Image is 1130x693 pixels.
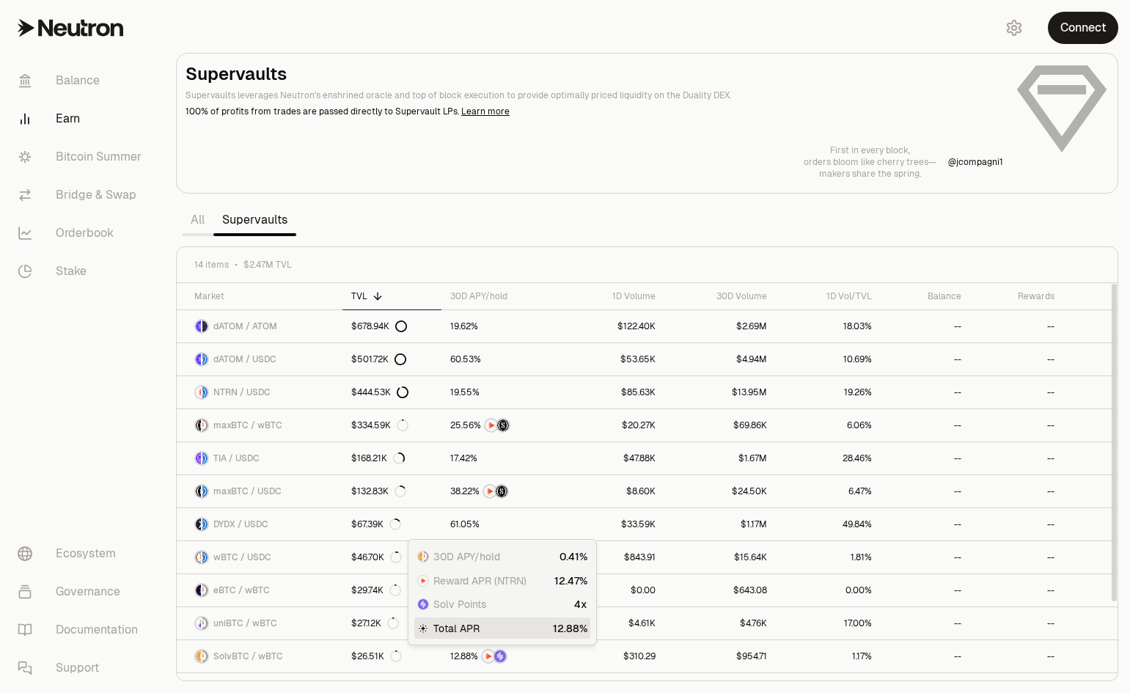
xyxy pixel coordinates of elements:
a: -- [970,376,1063,408]
a: $843.91 [562,541,664,573]
div: $132.83K [351,485,406,497]
img: USDC Logo [202,386,208,398]
span: dATOM / USDC [213,353,276,365]
a: 6.47% [776,475,881,507]
img: dATOM Logo [196,320,201,332]
img: USDC Logo [202,551,208,563]
a: $501.72K [342,343,441,375]
span: wBTC / USDC [213,551,271,563]
div: 1D Volume [571,290,656,302]
div: $67.39K [351,518,401,530]
a: $24.50K [664,475,776,507]
a: Support [6,649,158,687]
a: $33.59K [562,508,664,540]
img: wBTC Logo [202,617,208,629]
a: -- [881,508,970,540]
img: USDC Logo [202,518,208,530]
button: NTRNStructured Points [450,418,553,433]
a: $26.51K [342,640,441,672]
a: Documentation [6,611,158,649]
a: 1.81% [776,541,881,573]
a: -- [970,607,1063,639]
a: $53.65K [562,343,664,375]
img: maxBTC Logo [196,419,201,431]
img: Solv Points [494,650,506,662]
div: $29.74K [351,584,401,596]
p: orders bloom like cherry trees— [804,156,936,168]
img: USDC Logo [202,452,208,464]
a: $69.86K [664,409,776,441]
a: -- [970,409,1063,441]
a: -- [881,310,970,342]
span: $2.47M TVL [243,259,292,271]
a: Supervaults [213,205,296,235]
span: 30D APY/hold [433,549,500,564]
span: Total APR [433,621,480,636]
div: 30D Volume [673,290,767,302]
div: Balance [889,290,961,302]
img: SolvBTC Logo [196,650,201,662]
a: $444.53K [342,376,441,408]
span: eBTC / wBTC [213,584,270,596]
img: NTRN [485,419,497,431]
div: $27.12K [351,617,399,629]
img: wBTC Logo [202,584,208,596]
a: -- [970,343,1063,375]
a: -- [970,475,1063,507]
a: $1.17M [664,508,776,540]
a: -- [970,541,1063,573]
span: Solv Points [433,597,486,612]
p: 100% of profits from trades are passed directly to Supervault LPs. [186,105,1003,118]
div: $168.21K [351,452,405,464]
a: $132.83K [342,475,441,507]
img: Structured Points [497,419,509,431]
img: wBTC Logo [202,419,208,431]
a: $13.95M [664,376,776,408]
a: NTRN LogoUSDC LogoNTRN / USDC [177,376,342,408]
span: Reward APR (NTRN) [433,573,527,588]
p: makers share the spring. [804,168,936,180]
span: maxBTC / wBTC [213,419,282,431]
h2: Supervaults [186,62,1003,86]
img: Solv Points [418,599,428,609]
a: $85.63K [562,376,664,408]
a: 19.26% [776,376,881,408]
div: Rewards [979,290,1054,302]
div: 1D Vol/TVL [785,290,872,302]
a: $4.61K [562,607,664,639]
div: $334.59K [351,419,408,431]
a: -- [970,310,1063,342]
a: -- [970,442,1063,474]
a: $46.70K [342,541,441,573]
a: NTRNSolv Points [441,640,562,672]
a: $954.71 [664,640,776,672]
a: -- [881,343,970,375]
a: $122.40K [562,310,664,342]
a: Orderbook [6,214,158,252]
a: TIA LogoUSDC LogoTIA / USDC [177,442,342,474]
a: 49.84% [776,508,881,540]
div: TVL [351,290,433,302]
p: @ jcompagni1 [948,156,1003,168]
button: NTRNStructured Points [450,484,553,499]
img: USDC Logo [202,485,208,497]
div: 4x [574,597,587,612]
div: $678.94K [351,320,407,332]
a: wBTC LogoUSDC LogowBTC / USDC [177,541,342,573]
a: Bridge & Swap [6,176,158,214]
a: $4.76K [664,607,776,639]
img: NTRN [483,650,494,662]
a: $8.60K [562,475,664,507]
a: @jcompagni1 [948,156,1003,168]
a: $2.69M [664,310,776,342]
a: -- [881,409,970,441]
img: SolvBTC Logo [418,551,422,562]
a: 17.00% [776,607,881,639]
div: 30D APY/hold [450,290,553,302]
a: $168.21K [342,442,441,474]
a: -- [881,574,970,606]
a: $15.64K [664,541,776,573]
a: dATOM LogoUSDC LogodATOM / USDC [177,343,342,375]
a: $1.67M [664,442,776,474]
div: Market [194,290,334,302]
